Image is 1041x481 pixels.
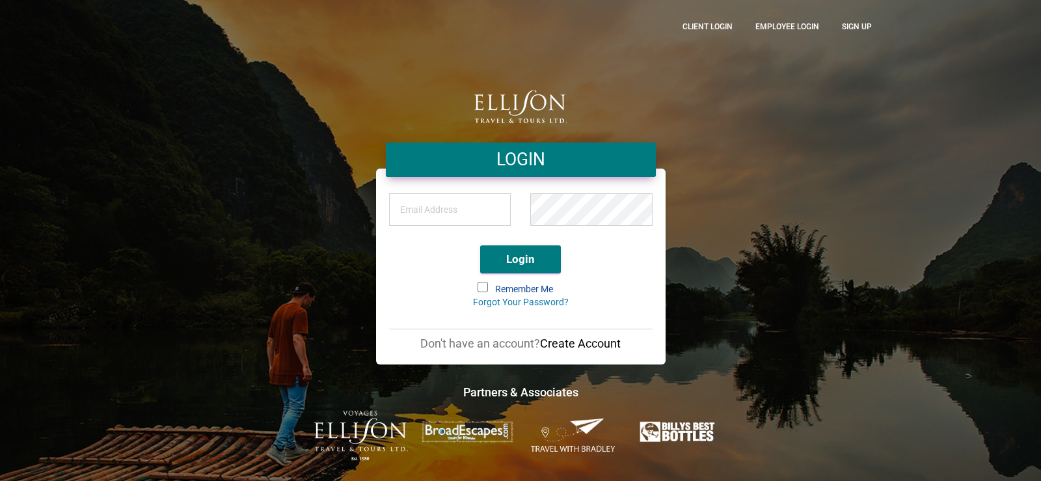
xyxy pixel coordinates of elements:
[746,10,829,43] a: Employee Login
[832,10,882,43] a: Sign up
[389,193,511,226] input: Email Address
[420,420,514,443] img: broadescapes.png
[540,337,621,350] a: Create Account
[633,418,727,446] img: Billys-Best-Bottles.png
[396,148,646,172] h4: LOGIN
[159,384,882,400] h4: Partners & Associates
[314,411,408,461] img: ET-Voyages-text-colour-Logo-with-est.png
[473,297,569,307] a: Forgot Your Password?
[480,245,561,273] button: Login
[474,90,567,123] img: logo.png
[479,283,563,296] label: Remember Me
[527,417,621,454] img: Travel-With-Bradley.png
[673,10,742,43] a: CLient Login
[389,336,653,351] p: Don't have an account?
